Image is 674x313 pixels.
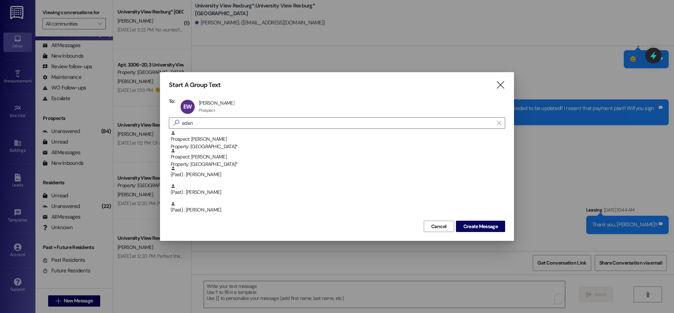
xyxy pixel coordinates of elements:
[496,81,505,89] i: 
[199,100,234,106] div: [PERSON_NAME]
[169,131,505,148] div: Prospect: [PERSON_NAME]Property: [GEOGRAPHIC_DATA]*
[171,131,505,151] div: Prospect: [PERSON_NAME]
[456,221,505,232] button: Create Message
[182,118,493,128] input: Search for any contact or apartment
[463,223,498,230] span: Create Message
[169,201,505,219] div: (Past) : [PERSON_NAME]
[171,161,505,168] div: Property: [GEOGRAPHIC_DATA]*
[424,221,454,232] button: Cancel
[199,108,215,113] div: Prospect
[497,120,501,126] i: 
[183,103,192,110] span: EW
[171,143,505,150] div: Property: [GEOGRAPHIC_DATA]*
[171,119,182,127] i: 
[171,166,505,178] div: (Past) : [PERSON_NAME]
[169,166,505,184] div: (Past) : [PERSON_NAME]
[171,201,505,214] div: (Past) : [PERSON_NAME]
[169,148,505,166] div: Prospect: [PERSON_NAME]Property: [GEOGRAPHIC_DATA]*
[169,184,505,201] div: (Past) : [PERSON_NAME]
[171,184,505,196] div: (Past) : [PERSON_NAME]
[169,81,221,89] h3: Start A Group Text
[169,98,175,104] h3: To:
[493,118,505,128] button: Clear text
[171,148,505,168] div: Prospect: [PERSON_NAME]
[431,223,447,230] span: Cancel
